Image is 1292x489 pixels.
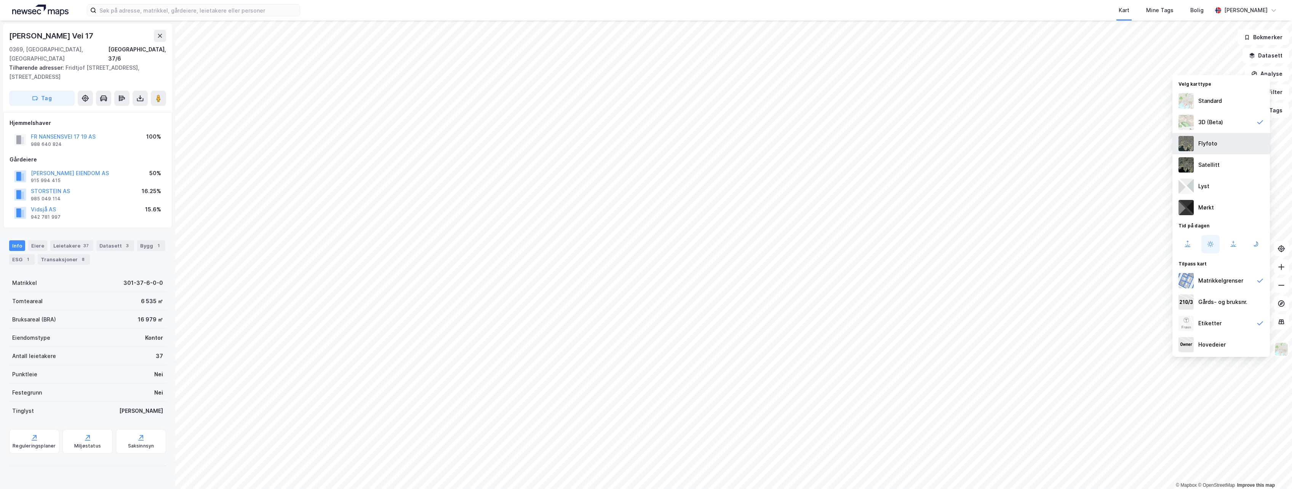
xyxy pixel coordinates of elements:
[141,297,163,306] div: 6 535 ㎡
[142,187,161,196] div: 16.25%
[1224,6,1268,15] div: [PERSON_NAME]
[31,196,61,202] div: 985 049 114
[1254,103,1289,118] button: Tags
[145,333,163,342] div: Kontor
[12,5,69,16] img: logo.a4113a55bc3d86da70a041830d287a7e.svg
[1178,273,1194,288] img: cadastreBorders.cfe08de4b5ddd52a10de.jpeg
[96,5,300,16] input: Søk på adresse, matrikkel, gårdeiere, leietakere eller personer
[82,242,90,249] div: 37
[1274,342,1289,356] img: Z
[9,91,75,106] button: Tag
[1178,179,1194,194] img: luj3wr1y2y3+OchiMxRmMxRlscgabnMEmZ7DJGWxyBpucwSZnsMkZbHIGm5zBJmewyRlscgabnMEmZ7DJGWxyBpucwSZnsMkZ...
[96,240,134,251] div: Datasett
[13,443,56,449] div: Reguleringsplaner
[1198,276,1243,285] div: Matrikkelgrenser
[1178,337,1194,352] img: majorOwner.b5e170eddb5c04bfeeff.jpeg
[156,352,163,361] div: 37
[1198,160,1220,169] div: Satellitt
[12,333,50,342] div: Eiendomstype
[128,443,154,449] div: Saksinnsyn
[1238,30,1289,45] button: Bokmerker
[1119,6,1129,15] div: Kart
[1198,203,1214,212] div: Mørkt
[1198,340,1226,349] div: Hovedeier
[1178,200,1194,215] img: nCdM7BzjoCAAAAAElFTkSuQmCC
[145,205,161,214] div: 15.6%
[31,177,61,184] div: 915 994 415
[1172,256,1270,270] div: Tilpass kart
[12,406,34,415] div: Tinglyst
[1178,93,1194,109] img: Z
[50,240,93,251] div: Leietakere
[155,242,162,249] div: 1
[12,370,37,379] div: Punktleie
[1237,483,1275,488] a: Improve this map
[1242,48,1289,63] button: Datasett
[1178,115,1194,130] img: Z
[1172,77,1270,90] div: Velg karttype
[12,278,37,288] div: Matrikkel
[154,388,163,397] div: Nei
[1198,139,1217,148] div: Flyfoto
[74,443,101,449] div: Miljøstatus
[149,169,161,178] div: 50%
[146,132,161,141] div: 100%
[28,240,47,251] div: Eiere
[38,254,90,265] div: Transaksjoner
[10,118,166,128] div: Hjemmelshaver
[12,388,42,397] div: Festegrunn
[1190,6,1204,15] div: Bolig
[12,352,56,361] div: Antall leietakere
[31,214,61,220] div: 942 781 997
[9,254,35,265] div: ESG
[123,242,131,249] div: 3
[9,63,160,81] div: Fridtjof [STREET_ADDRESS], [STREET_ADDRESS]
[31,141,62,147] div: 988 640 824
[1198,96,1222,105] div: Standard
[1146,6,1174,15] div: Mine Tags
[10,155,166,164] div: Gårdeiere
[1252,85,1289,100] button: Filter
[1178,294,1194,310] img: cadastreKeys.547ab17ec502f5a4ef2b.jpeg
[1198,483,1235,488] a: OpenStreetMap
[137,240,165,251] div: Bygg
[9,64,66,71] span: Tilhørende adresser:
[1198,297,1247,307] div: Gårds- og bruksnr.
[1176,483,1197,488] a: Mapbox
[138,315,163,324] div: 16 979 ㎡
[123,278,163,288] div: 301-37-6-0-0
[1254,452,1292,489] iframe: Chat Widget
[9,240,25,251] div: Info
[1178,136,1194,151] img: Z
[79,256,87,263] div: 8
[119,406,163,415] div: [PERSON_NAME]
[12,315,56,324] div: Bruksareal (BRA)
[108,45,166,63] div: [GEOGRAPHIC_DATA], 37/6
[24,256,32,263] div: 1
[1198,182,1209,191] div: Lyst
[1178,316,1194,331] img: Z
[1172,218,1270,232] div: Tid på dagen
[1198,118,1223,127] div: 3D (Beta)
[9,30,95,42] div: [PERSON_NAME] Vei 17
[1198,319,1222,328] div: Etiketter
[1245,66,1289,81] button: Analyse
[1254,452,1292,489] div: Kontrollprogram for chat
[154,370,163,379] div: Nei
[1178,157,1194,173] img: 9k=
[12,297,43,306] div: Tomteareal
[9,45,108,63] div: 0369, [GEOGRAPHIC_DATA], [GEOGRAPHIC_DATA]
